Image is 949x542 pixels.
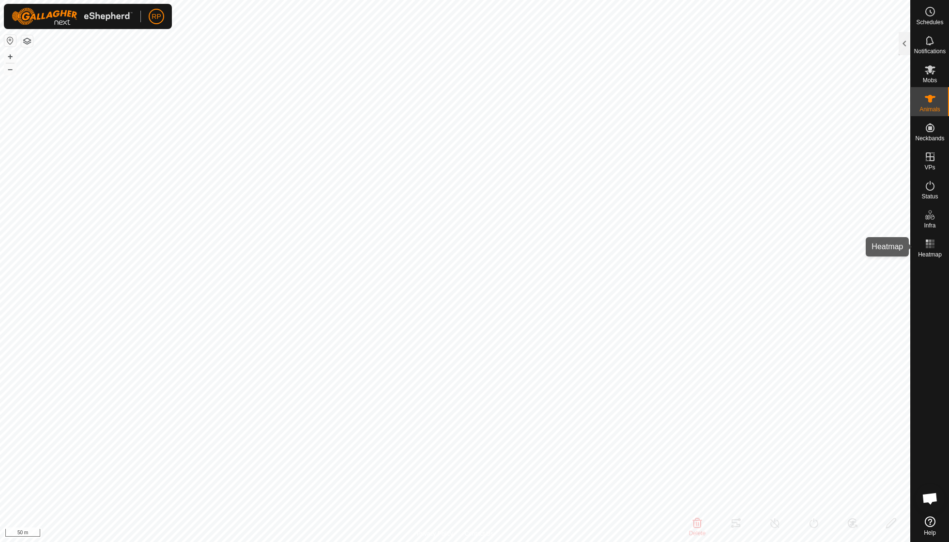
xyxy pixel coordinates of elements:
span: RP [152,12,161,22]
button: Map Layers [21,35,33,47]
span: Mobs [923,77,937,83]
img: Gallagher Logo [12,8,133,25]
button: Reset Map [4,35,16,46]
span: Help [924,530,936,536]
span: Heatmap [918,252,942,257]
a: Help [911,512,949,540]
span: VPs [924,165,935,170]
button: – [4,63,16,75]
a: Contact Us [465,529,493,538]
span: Notifications [914,48,946,54]
button: + [4,51,16,62]
a: Privacy Policy [417,529,453,538]
span: Animals [919,106,940,112]
a: Open chat [916,484,945,513]
span: Neckbands [915,135,944,141]
span: Schedules [916,19,943,25]
span: Infra [924,223,935,228]
span: Status [921,194,938,199]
